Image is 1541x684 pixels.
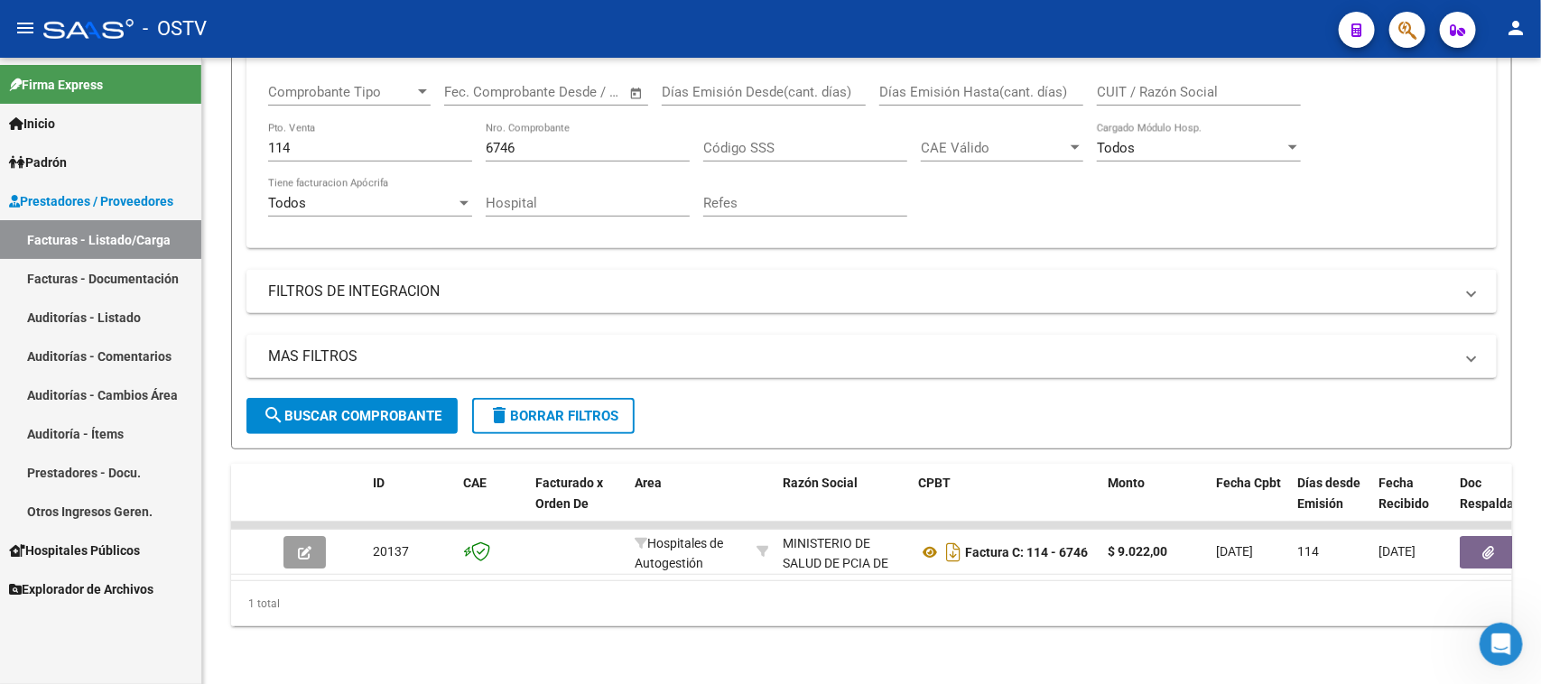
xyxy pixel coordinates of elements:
span: Días desde Emisión [1297,476,1360,511]
span: Razón Social [783,476,858,490]
datatable-header-cell: CAE [456,464,528,543]
span: Fecha Cpbt [1216,476,1281,490]
span: ID [373,476,385,490]
datatable-header-cell: Area [627,464,749,543]
mat-icon: delete [488,404,510,426]
span: Hospitales Públicos [9,541,140,560]
iframe: Intercom live chat [1480,623,1523,666]
span: [DATE] [1379,544,1416,559]
span: [DATE] [1216,544,1253,559]
span: Comprobante Tipo [268,84,414,100]
datatable-header-cell: CPBT [911,464,1100,543]
button: Borrar Filtros [472,398,635,434]
span: Area [635,476,662,490]
span: Todos [1097,140,1135,156]
span: Doc Respaldatoria [1460,476,1541,511]
datatable-header-cell: Fecha Recibido [1371,464,1453,543]
datatable-header-cell: Razón Social [775,464,911,543]
span: Inicio [9,114,55,134]
div: 1 total [231,581,1512,626]
span: CPBT [918,476,951,490]
span: Monto [1108,476,1145,490]
datatable-header-cell: Días desde Emisión [1290,464,1371,543]
mat-icon: search [263,404,284,426]
mat-panel-title: FILTROS DE INTEGRACION [268,282,1453,301]
datatable-header-cell: Facturado x Orden De [528,464,627,543]
mat-icon: person [1505,17,1527,39]
mat-icon: menu [14,17,36,39]
button: Buscar Comprobante [246,398,458,434]
span: Buscar Comprobante [263,408,441,424]
datatable-header-cell: Fecha Cpbt [1209,464,1290,543]
span: Prestadores / Proveedores [9,191,173,211]
span: Padrón [9,153,67,172]
i: Descargar documento [942,538,965,567]
mat-expansion-panel-header: MAS FILTROS [246,335,1497,378]
div: MINISTERIO DE SALUD DE PCIA DE BSAS [783,533,904,595]
datatable-header-cell: Monto [1100,464,1209,543]
mat-panel-title: MAS FILTROS [268,347,1453,366]
span: Todos [268,195,306,211]
span: Fecha Recibido [1379,476,1429,511]
span: Firma Express [9,75,103,95]
span: 114 [1297,544,1319,559]
datatable-header-cell: ID [366,464,456,543]
input: Fecha fin [534,84,621,100]
span: CAE Válido [921,140,1067,156]
button: Open calendar [627,83,647,104]
strong: Factura C: 114 - 6746 [965,545,1088,559]
span: Facturado x Orden De [535,476,603,511]
input: Fecha inicio [444,84,517,100]
span: Hospitales de Autogestión [635,536,723,571]
span: 20137 [373,544,409,559]
span: - OSTV [143,9,207,49]
span: Borrar Filtros [488,408,618,424]
span: CAE [463,476,487,490]
div: 30626983398 [783,533,904,571]
mat-expansion-panel-header: FILTROS DE INTEGRACION [246,270,1497,313]
span: Explorador de Archivos [9,579,153,599]
strong: $ 9.022,00 [1108,544,1167,559]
